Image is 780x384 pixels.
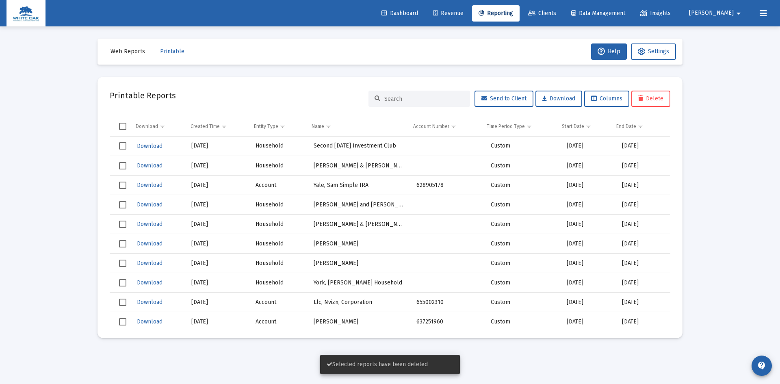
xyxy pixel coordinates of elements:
[485,254,561,273] td: Custom
[306,117,407,136] td: Column Name
[250,156,308,176] td: Household
[250,254,308,273] td: Household
[375,5,425,22] a: Dashboard
[254,123,278,130] div: Entity Type
[250,176,308,195] td: Account
[485,273,561,293] td: Custom
[631,91,670,107] button: Delete
[327,361,428,368] span: Selected reports have been deleted
[186,195,250,215] td: [DATE]
[485,137,561,156] td: Custom
[562,123,584,130] div: Start Date
[571,10,625,17] span: Data Management
[479,10,513,17] span: Reporting
[485,156,561,176] td: Custom
[638,95,663,102] span: Delete
[616,176,670,195] td: [DATE]
[136,257,163,269] button: Download
[734,5,743,22] mat-icon: arrow_drop_down
[411,293,485,312] td: 655002310
[407,117,481,136] td: Column Account Number
[591,95,622,102] span: Columns
[119,162,126,169] div: Select row
[250,293,308,312] td: Account
[191,123,220,130] div: Created Time
[616,234,670,254] td: [DATE]
[136,218,163,230] button: Download
[250,215,308,234] td: Household
[616,123,636,130] div: End Date
[616,137,670,156] td: [DATE]
[637,123,643,129] span: Show filter options for column 'End Date'
[248,117,306,136] td: Column Entity Type
[308,312,411,332] td: [PERSON_NAME]
[757,361,767,371] mat-icon: contact_support
[616,156,670,176] td: [DATE]
[136,316,163,328] button: Download
[119,240,126,247] div: Select row
[13,5,39,22] img: Dashboard
[308,273,411,293] td: York, [PERSON_NAME] Household
[110,48,145,55] span: Web Reports
[137,201,162,208] span: Download
[119,182,126,189] div: Select row
[616,293,670,312] td: [DATE]
[526,123,532,129] span: Show filter options for column 'Time Period Type'
[640,10,671,17] span: Insights
[136,140,163,152] button: Download
[137,279,162,286] span: Download
[110,89,176,102] h2: Printable Reports
[136,179,163,191] button: Download
[186,137,250,156] td: [DATE]
[472,5,520,22] a: Reporting
[221,123,227,129] span: Show filter options for column 'Created Time'
[561,254,616,273] td: [DATE]
[433,10,464,17] span: Revenue
[485,293,561,312] td: Custom
[485,234,561,254] td: Custom
[119,299,126,306] div: Select row
[185,117,248,136] td: Column Created Time
[136,296,163,308] button: Download
[481,95,526,102] span: Send to Client
[130,117,185,136] td: Column Download
[137,299,162,306] span: Download
[561,137,616,156] td: [DATE]
[561,312,616,332] td: [DATE]
[154,43,191,60] button: Printable
[689,10,734,17] span: [PERSON_NAME]
[648,48,669,55] span: Settings
[137,162,162,169] span: Download
[561,234,616,254] td: [DATE]
[119,142,126,150] div: Select row
[250,312,308,332] td: Account
[381,10,418,17] span: Dashboard
[119,318,126,325] div: Select row
[585,123,591,129] span: Show filter options for column 'Start Date'
[136,199,163,210] button: Download
[308,234,411,254] td: [PERSON_NAME]
[556,117,611,136] td: Column Start Date
[250,234,308,254] td: Household
[186,156,250,176] td: [DATE]
[631,43,676,60] button: Settings
[110,117,670,326] div: Data grid
[451,123,457,129] span: Show filter options for column 'Account Number'
[137,182,162,189] span: Download
[186,312,250,332] td: [DATE]
[119,260,126,267] div: Select row
[485,312,561,332] td: Custom
[561,293,616,312] td: [DATE]
[250,195,308,215] td: Household
[308,254,411,273] td: [PERSON_NAME]
[308,215,411,234] td: [PERSON_NAME] & [PERSON_NAME]
[413,123,449,130] div: Account Number
[411,312,485,332] td: 637251960
[136,238,163,249] button: Download
[561,156,616,176] td: [DATE]
[616,254,670,273] td: [DATE]
[308,195,411,215] td: [PERSON_NAME] and [PERSON_NAME]
[136,277,163,289] button: Download
[119,221,126,228] div: Select row
[487,123,525,130] div: Time Period Type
